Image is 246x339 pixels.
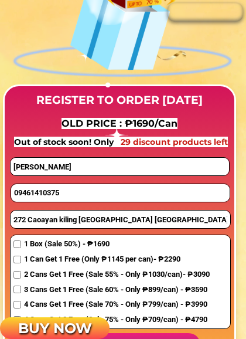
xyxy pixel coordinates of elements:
input: Phone number [11,184,230,202]
span: OLD PRICE : ₱1690/Can [61,118,177,129]
span: 4 Cans Get 1 Free (Sale 70% - Only ₱799/can) - ₱3990 [24,299,210,311]
input: first and last name [11,158,229,175]
span: 2 Cans Get 1 Free (Sale 55% - Only ₱1030/can)- ₱3090 [24,269,210,281]
h3: REGISTER TO ORDER [DATE] [27,91,212,109]
span: Out of stock soon! Only [14,137,116,147]
span: 1 Can Get 1 Free (Only ₱1145 per can)- ₱2290 [24,253,210,266]
input: Address [11,211,230,228]
span: 3 Cans Get 1 Free (Sale 60% - Only ₱899/can) - ₱3590 [24,284,210,296]
span: 29 discount products left [121,137,228,147]
span: 1 Box (Sale 50%) - ₱1690 [24,238,210,250]
span: 4 Cans Get 2 Free (Sale 75% - Only ₱709/can) - ₱4790 [24,314,210,326]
